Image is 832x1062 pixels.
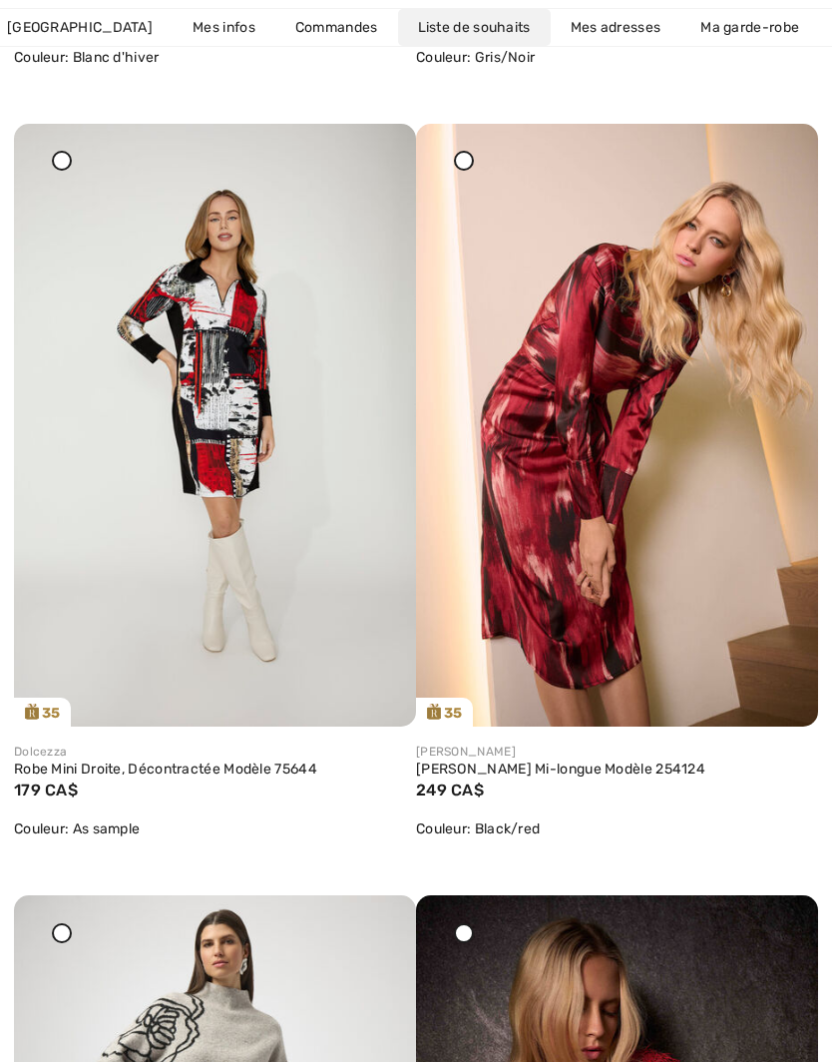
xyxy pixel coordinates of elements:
a: Mes infos [173,9,275,46]
div: Couleur: Gris/Noir [416,47,818,68]
a: Liste de souhaits [398,9,551,46]
a: Robe Mini Droite, Décontractée Modèle 75644 [14,761,416,779]
span: [GEOGRAPHIC_DATA] [7,17,153,38]
div: [PERSON_NAME] [416,743,818,761]
div: Couleur: Blanc d'hiver [14,47,416,68]
a: Mes adresses [551,9,681,46]
a: 35 [14,124,416,728]
a: Commandes [275,9,398,46]
a: Ma garde-robe [680,9,819,46]
a: 35 [416,124,818,728]
div: Couleur: Black/red [416,818,818,839]
a: [PERSON_NAME] Mi-longue Modèle 254124 [416,761,818,779]
div: Couleur: As sample [14,818,416,839]
span: 249 CA$ [416,781,484,799]
img: dolcezza-dresses-jumpsuits-as-sample_75644_1_9653_search.jpg [14,124,416,728]
div: Dolcezza [14,743,416,761]
img: joseph-ribkoff-dresses-jumpsuits-black-red_254124_1_f773_search.jpg [416,124,818,728]
span: 179 CA$ [14,781,78,799]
